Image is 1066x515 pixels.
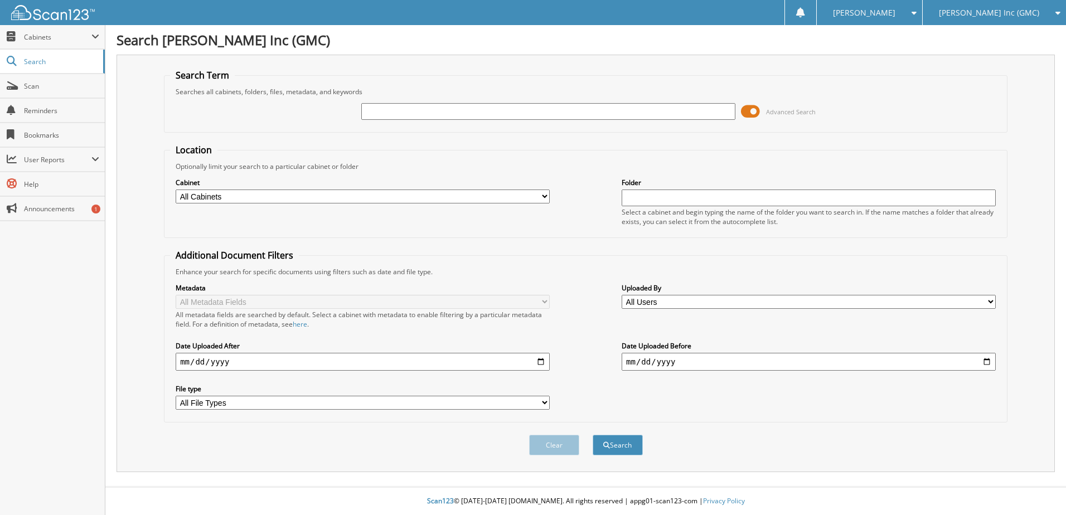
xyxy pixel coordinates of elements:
[24,130,99,140] span: Bookmarks
[703,496,745,506] a: Privacy Policy
[622,341,996,351] label: Date Uploaded Before
[11,5,95,20] img: scan123-logo-white.svg
[170,267,1001,276] div: Enhance your search for specific documents using filters such as date and file type.
[24,179,99,189] span: Help
[170,69,235,81] legend: Search Term
[170,87,1001,96] div: Searches all cabinets, folders, files, metadata, and keywords
[105,488,1066,515] div: © [DATE]-[DATE] [DOMAIN_NAME]. All rights reserved | appg01-scan123-com |
[293,319,307,329] a: here
[176,341,550,351] label: Date Uploaded After
[766,108,816,116] span: Advanced Search
[170,144,217,156] legend: Location
[24,81,99,91] span: Scan
[939,9,1039,16] span: [PERSON_NAME] Inc (GMC)
[593,435,643,455] button: Search
[427,496,454,506] span: Scan123
[176,353,550,371] input: start
[833,9,895,16] span: [PERSON_NAME]
[117,31,1055,49] h1: Search [PERSON_NAME] Inc (GMC)
[176,384,550,393] label: File type
[91,205,100,213] div: 1
[24,32,91,42] span: Cabinets
[622,353,996,371] input: end
[170,249,299,261] legend: Additional Document Filters
[24,106,99,115] span: Reminders
[622,283,996,293] label: Uploaded By
[24,57,98,66] span: Search
[24,155,91,164] span: User Reports
[170,162,1001,171] div: Optionally limit your search to a particular cabinet or folder
[24,204,99,213] span: Announcements
[622,178,996,187] label: Folder
[622,207,996,226] div: Select a cabinet and begin typing the name of the folder you want to search in. If the name match...
[176,283,550,293] label: Metadata
[176,310,550,329] div: All metadata fields are searched by default. Select a cabinet with metadata to enable filtering b...
[176,178,550,187] label: Cabinet
[529,435,579,455] button: Clear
